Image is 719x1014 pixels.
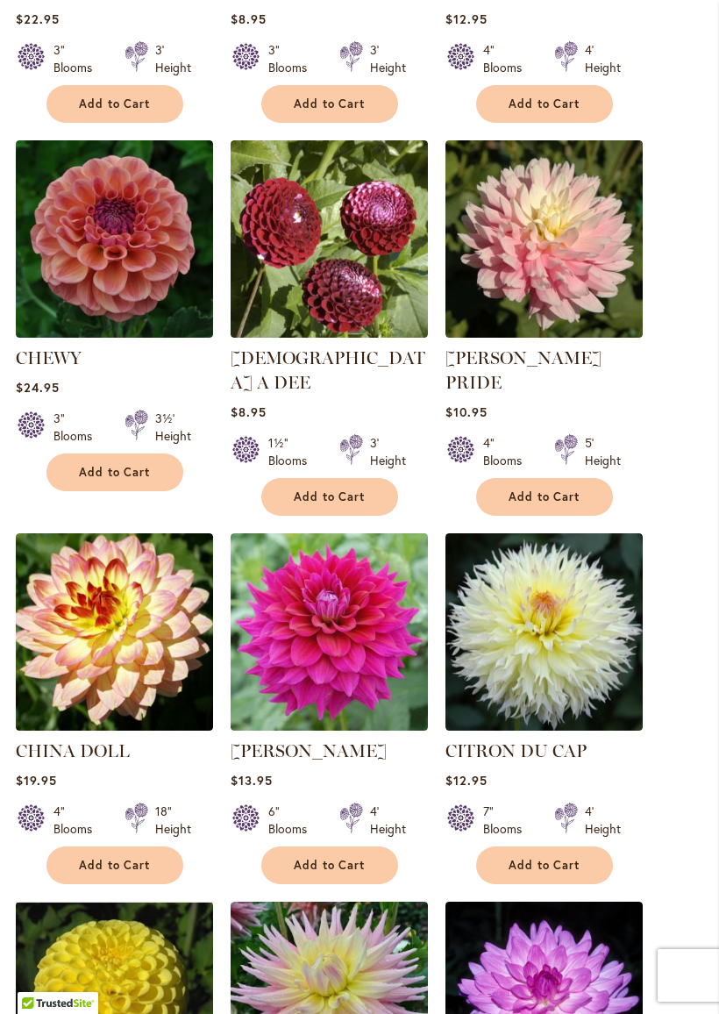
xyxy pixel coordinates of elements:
span: Add to Cart [294,489,366,504]
img: CHEWY [16,140,213,338]
span: Add to Cart [509,489,580,504]
span: $24.95 [16,379,60,396]
span: $12.95 [445,772,488,789]
span: $22.95 [16,11,60,27]
span: Add to Cart [509,858,580,873]
div: 4' Height [585,41,621,76]
span: Add to Cart [509,96,580,111]
button: Add to Cart [476,85,613,123]
button: Add to Cart [476,478,613,516]
span: Add to Cart [79,858,151,873]
img: CHILSON'S PRIDE [445,140,643,338]
a: [PERSON_NAME] PRIDE [445,347,602,393]
div: 3" Blooms [268,41,318,76]
button: Add to Cart [476,846,613,884]
div: 1½" Blooms [268,434,318,469]
a: CHLOE JANAE [231,718,428,734]
span: $8.95 [231,403,267,420]
span: Add to Cart [79,96,151,111]
a: CHILSON'S PRIDE [445,325,643,341]
span: $10.95 [445,403,488,420]
div: 4" Blooms [53,803,103,838]
span: Add to Cart [294,96,366,111]
div: 3" Blooms [53,41,103,76]
button: Add to Cart [261,478,398,516]
div: 5' Height [585,434,621,469]
div: 3' Height [370,434,406,469]
a: CHEWY [16,325,213,341]
a: CHINA DOLL [16,740,130,761]
a: CHINA DOLL [16,718,213,734]
div: 7" Blooms [483,803,533,838]
button: Add to Cart [46,846,183,884]
button: Add to Cart [46,453,183,491]
div: 3½' Height [155,410,191,445]
div: 4" Blooms [483,41,533,76]
span: Add to Cart [79,465,151,480]
a: CITRON DU CAP [445,718,643,734]
img: CHICK A DEE [231,140,428,338]
div: 3" Blooms [53,410,103,445]
a: CHICK A DEE [231,325,428,341]
button: Add to Cart [46,85,183,123]
button: Add to Cart [261,846,398,884]
iframe: Launch Accessibility Center [13,952,62,1001]
a: [PERSON_NAME] [231,740,387,761]
div: 4' Height [585,803,621,838]
div: 3' Height [155,41,191,76]
a: CHEWY [16,347,82,368]
a: [DEMOGRAPHIC_DATA] A DEE [231,347,425,393]
div: 6" Blooms [268,803,318,838]
span: Add to Cart [294,858,366,873]
span: $19.95 [16,772,57,789]
img: CHLOE JANAE [231,533,428,731]
span: $12.95 [445,11,488,27]
div: 4' Height [370,803,406,838]
div: 18" Height [155,803,191,838]
img: CITRON DU CAP [445,533,643,731]
a: CITRON DU CAP [445,740,587,761]
button: Add to Cart [261,85,398,123]
img: CHINA DOLL [16,533,213,731]
div: 4" Blooms [483,434,533,469]
div: 3' Height [370,41,406,76]
span: $13.95 [231,772,273,789]
span: $8.95 [231,11,267,27]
